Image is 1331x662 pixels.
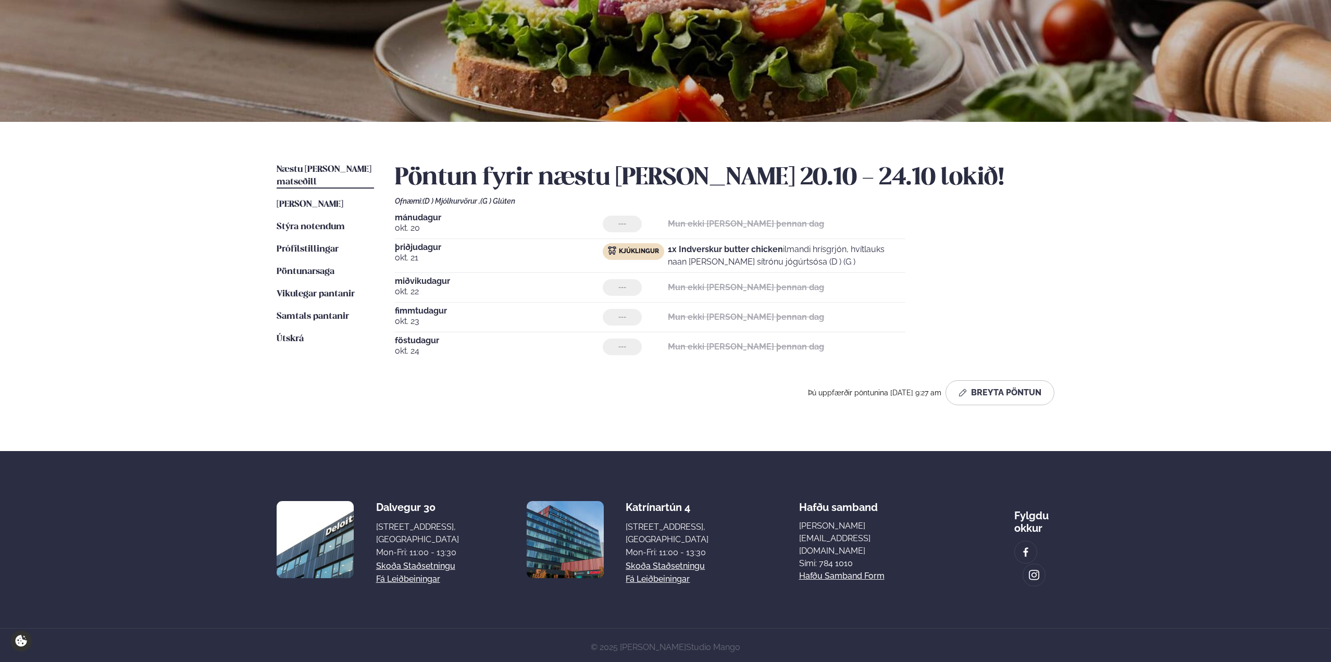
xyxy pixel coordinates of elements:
[626,573,690,585] a: Fá leiðbeiningar
[277,200,343,209] span: [PERSON_NAME]
[799,493,878,514] span: Hafðu samband
[277,312,349,321] span: Samtals pantanir
[1015,541,1037,563] a: image alt
[618,220,626,228] span: ---
[626,501,708,514] div: Katrínartún 4
[946,380,1054,405] button: Breyta Pöntun
[376,573,440,585] a: Fá leiðbeiningar
[277,267,334,276] span: Pöntunarsaga
[1014,501,1054,534] div: Fylgdu okkur
[376,546,459,559] div: Mon-Fri: 11:00 - 13:30
[395,222,603,234] span: okt. 20
[1020,546,1031,558] img: image alt
[1028,569,1040,581] img: image alt
[395,285,603,298] span: okt. 22
[277,165,371,186] span: Næstu [PERSON_NAME] matseðill
[618,283,626,292] span: ---
[277,243,339,256] a: Prófílstillingar
[668,244,783,254] strong: 1x Indverskur butter chicken
[395,214,603,222] span: mánudagur
[480,197,515,205] span: (G ) Glúten
[608,246,616,255] img: chicken.svg
[277,333,304,345] a: Útskrá
[527,501,604,578] img: image alt
[808,389,941,397] span: Þú uppfærðir pöntunina [DATE] 9:27 am
[277,334,304,343] span: Útskrá
[10,630,32,652] a: Cookie settings
[395,345,603,357] span: okt. 24
[799,557,924,570] p: Sími: 784 1010
[395,197,1054,205] div: Ofnæmi:
[1023,564,1045,586] a: image alt
[277,164,374,189] a: Næstu [PERSON_NAME] matseðill
[626,546,708,559] div: Mon-Fri: 11:00 - 13:30
[668,342,824,352] strong: Mun ekki [PERSON_NAME] þennan dag
[277,198,343,211] a: [PERSON_NAME]
[395,315,603,328] span: okt. 23
[618,313,626,321] span: ---
[668,312,824,322] strong: Mun ekki [PERSON_NAME] þennan dag
[395,307,603,315] span: fimmtudagur
[618,343,626,351] span: ---
[668,219,824,229] strong: Mun ekki [PERSON_NAME] þennan dag
[395,252,603,264] span: okt. 21
[376,501,459,514] div: Dalvegur 30
[686,642,740,652] a: Studio Mango
[376,560,455,572] a: Skoða staðsetningu
[395,277,603,285] span: miðvikudagur
[668,243,905,268] p: ilmandi hrísgrjón, hvítlauks naan [PERSON_NAME] sítrónu jógúrtsósa (D ) (G )
[395,243,603,252] span: þriðjudagur
[277,266,334,278] a: Pöntunarsaga
[277,222,345,231] span: Stýra notendum
[626,560,705,572] a: Skoða staðsetningu
[277,310,349,323] a: Samtals pantanir
[619,247,659,256] span: Kjúklingur
[668,282,824,292] strong: Mun ekki [PERSON_NAME] þennan dag
[277,290,355,298] span: Vikulegar pantanir
[799,520,924,557] a: [PERSON_NAME][EMAIL_ADDRESS][DOMAIN_NAME]
[277,501,354,578] img: image alt
[277,288,355,301] a: Vikulegar pantanir
[395,164,1054,193] h2: Pöntun fyrir næstu [PERSON_NAME] 20.10 - 24.10 lokið!
[626,521,708,546] div: [STREET_ADDRESS], [GEOGRAPHIC_DATA]
[395,336,603,345] span: föstudagur
[376,521,459,546] div: [STREET_ADDRESS], [GEOGRAPHIC_DATA]
[422,197,480,205] span: (D ) Mjólkurvörur ,
[591,642,740,652] span: © 2025 [PERSON_NAME]
[277,245,339,254] span: Prófílstillingar
[277,221,345,233] a: Stýra notendum
[799,570,885,582] a: Hafðu samband form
